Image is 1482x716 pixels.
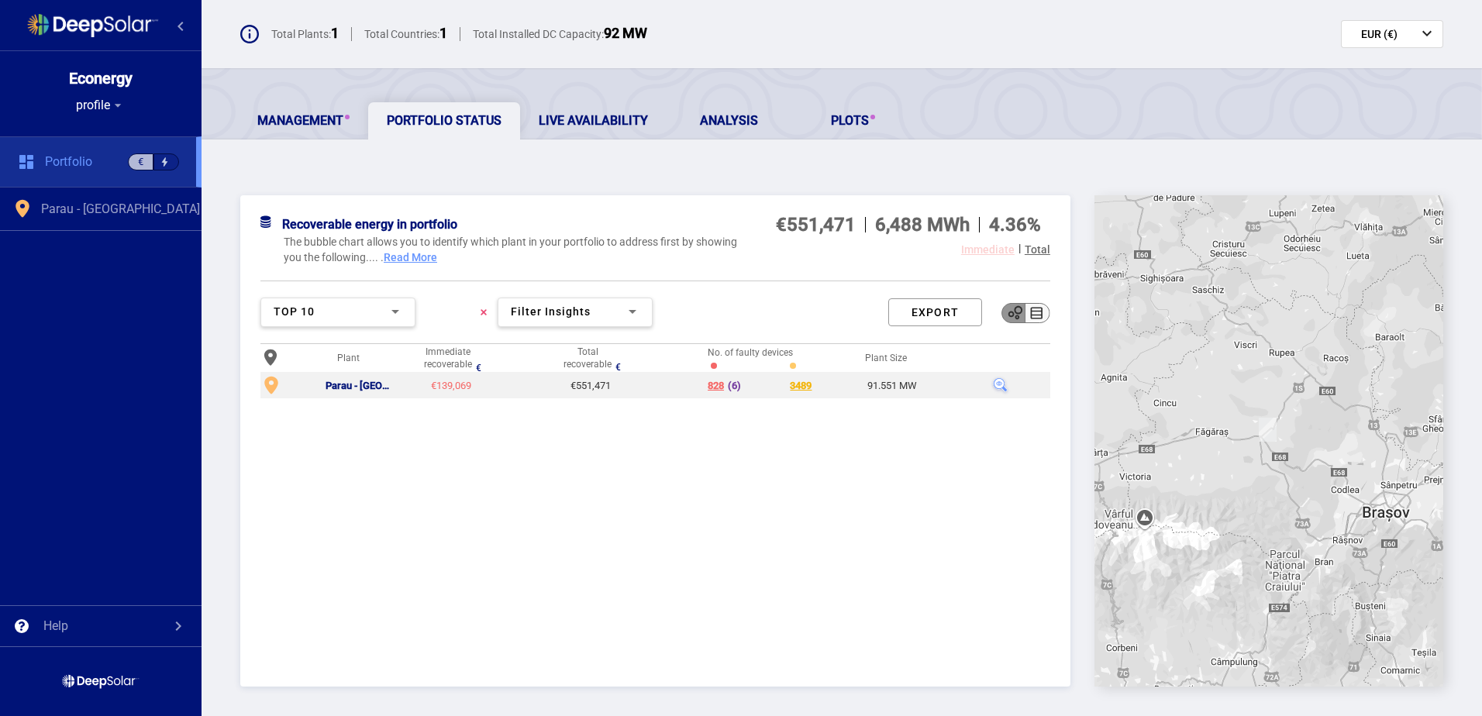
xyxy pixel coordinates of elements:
div: Immediate recoverable [424,346,472,370]
div: 6,488 MWh [866,217,980,232]
div: € [615,360,621,375]
div: Total Plants: [259,27,352,41]
div: 4.36% [980,217,1050,232]
div: Total Installed DC Capacity: [460,27,660,41]
div: | [1018,240,1021,273]
span: Read More [384,251,437,263]
span: profile [76,98,110,113]
span: 92 MW [604,25,647,41]
div: Plant Size [865,352,991,364]
div: Plant Size [865,352,907,364]
div: Recoverable energy in portfolio [282,215,457,234]
mat-icon: keyboard_arrow_down [1418,24,1436,43]
div: Parau - [GEOGRAPHIC_DATA] [326,380,389,392]
a: Management [239,102,368,139]
span: Portfolio [45,154,92,170]
div: €551,471 [767,217,866,232]
div: Immediate [961,240,1015,273]
div: Total [1025,240,1050,273]
span: 1 [331,25,339,41]
span: Top 10 [274,305,315,318]
div: € [476,360,481,368]
div: No. of faulty devices [708,346,865,359]
mat-icon: chevron_left [171,17,190,36]
div: Total Countries: [352,27,460,41]
div: (6) [728,380,741,392]
mat-icon: chevron_right [169,617,188,635]
div: Plant [337,352,424,364]
a: Live Availability [520,102,667,139]
div: Totalrecoverable€ [564,346,703,370]
div: 3489 [790,380,798,392]
div: € [128,153,153,170]
div: €551,471 [564,380,618,392]
div: €139,069 [424,380,478,392]
a: Plots [791,102,915,139]
div: 828 [708,380,724,392]
span: Filter Insights [511,305,591,318]
div: Help [43,618,68,634]
span: 1 [439,25,447,41]
mat-select: Filter Insights [498,298,653,327]
div: The bubble chart allows you to identify which plant in your portfolio to address first by showing... [284,234,749,273]
mat-icon: arrow_drop_down [110,98,126,113]
div: Total recoverable [564,346,612,370]
div: Plant [337,352,360,364]
span: Parau - Romania [41,201,200,217]
div: Econergy [69,71,133,86]
a: Portfolio Status [368,102,520,139]
a: Analysis [667,102,791,139]
span: EUR (€) [1361,26,1398,42]
div: Immediaterecoverable€ [424,346,564,370]
div: Export [888,298,982,326]
div: 91.551 MW [865,380,919,392]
